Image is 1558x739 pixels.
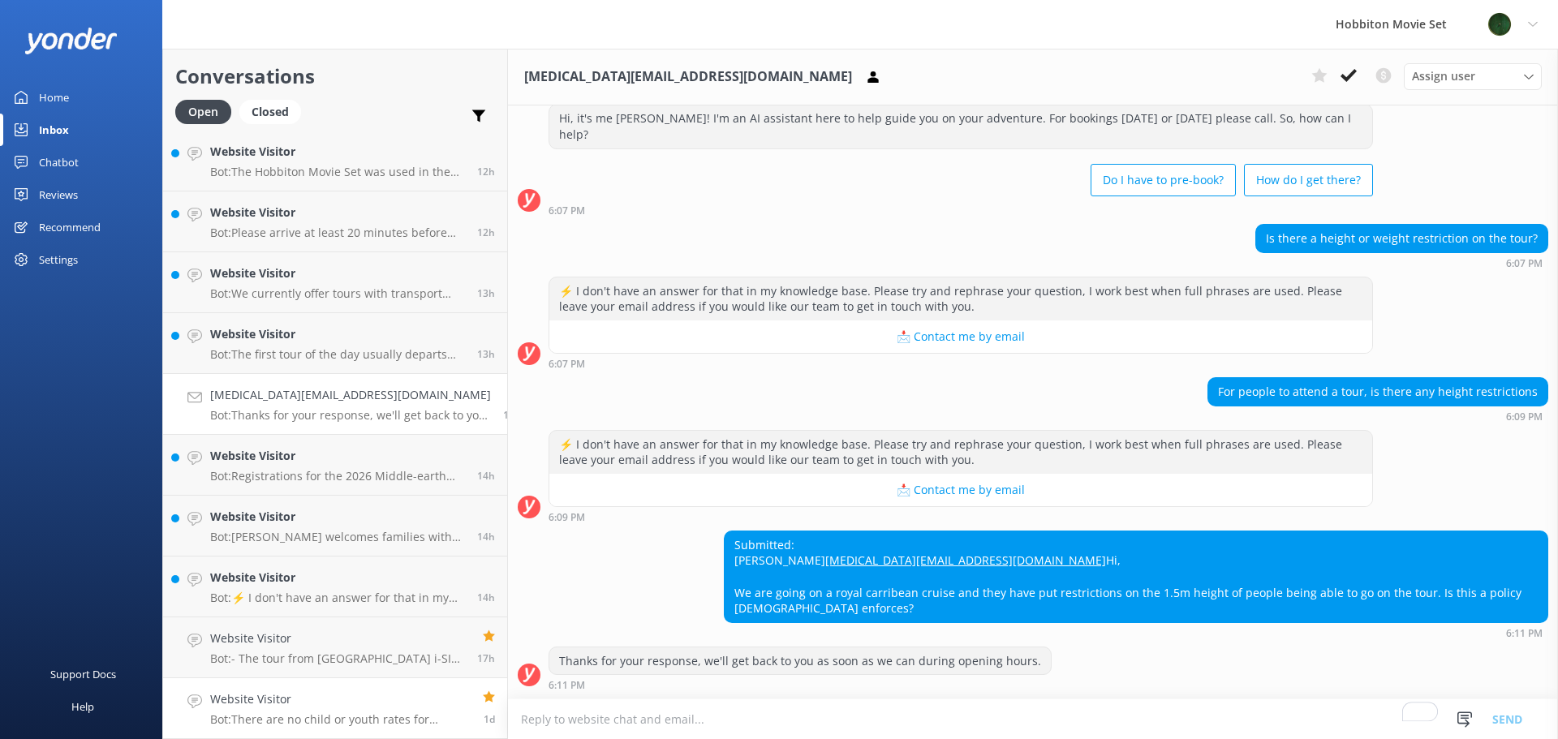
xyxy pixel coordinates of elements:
[210,347,465,362] p: Bot: The first tour of the day usually departs around 9am, with tours following every 10-20 minut...
[477,226,495,239] span: Sep 18 2025 07:20pm (UTC +12:00) Pacific/Auckland
[549,431,1372,474] div: ⚡ I don't have an answer for that in my knowledge base. Please try and rephrase your question, I ...
[210,629,465,647] h4: Website Visitor
[1207,410,1548,422] div: Sep 18 2025 06:09pm (UTC +12:00) Pacific/Auckland
[210,469,465,483] p: Bot: Registrations for the 2026 Middle-earth Halfling Marathon are full. However, there will be a...
[477,286,495,300] span: Sep 18 2025 06:50pm (UTC +12:00) Pacific/Auckland
[503,408,521,422] span: Sep 18 2025 06:11pm (UTC +12:00) Pacific/Auckland
[163,191,507,252] a: Website VisitorBot:Please arrive at least 20 minutes before your tour departure time, so for an 8...
[39,178,78,211] div: Reviews
[163,374,507,435] a: [MEDICAL_DATA][EMAIL_ADDRESS][DOMAIN_NAME]Bot:Thanks for your response, we'll get back to you as ...
[39,211,101,243] div: Recommend
[484,712,495,726] span: Sep 17 2025 06:38pm (UTC +12:00) Pacific/Auckland
[210,508,465,526] h4: Website Visitor
[549,681,585,690] strong: 6:11 PM
[549,511,1373,522] div: Sep 18 2025 06:09pm (UTC +12:00) Pacific/Auckland
[477,347,495,361] span: Sep 18 2025 06:14pm (UTC +12:00) Pacific/Auckland
[1208,378,1547,406] div: For people to attend a tour, is there any height restrictions
[163,556,507,617] a: Website VisitorBot:⚡ I don't have an answer for that in my knowledge base. Please try and rephras...
[1412,67,1475,85] span: Assign user
[210,591,465,605] p: Bot: ⚡ I don't have an answer for that in my knowledge base. Please try and rephrase your questio...
[724,627,1548,638] div: Sep 18 2025 06:11pm (UTC +12:00) Pacific/Auckland
[725,531,1547,622] div: Submitted: [PERSON_NAME] Hi, We are going on a royal carribean cruise and they have put restricti...
[239,100,301,124] div: Closed
[1091,164,1236,196] button: Do I have to pre-book?
[477,651,495,665] span: Sep 18 2025 02:25pm (UTC +12:00) Pacific/Auckland
[508,699,1558,739] textarea: To enrich screen reader interactions, please activate Accessibility in Grammarly extension settings
[163,617,507,678] a: Website VisitorBot:- The tour from [GEOGRAPHIC_DATA] i-SITE includes transport to and from [GEOGR...
[549,474,1372,506] button: 📩 Contact me by email
[210,569,465,586] h4: Website Visitor
[1404,63,1542,89] div: Assign User
[1506,629,1543,638] strong: 6:11 PM
[175,100,231,124] div: Open
[50,658,116,690] div: Support Docs
[39,146,79,178] div: Chatbot
[210,226,465,240] p: Bot: Please arrive at least 20 minutes before your tour departure time, so for an 8:30am tour, yo...
[477,469,495,483] span: Sep 18 2025 05:55pm (UTC +12:00) Pacific/Auckland
[477,165,495,178] span: Sep 18 2025 07:44pm (UTC +12:00) Pacific/Auckland
[210,204,465,221] h4: Website Visitor
[210,447,465,465] h4: Website Visitor
[163,678,507,739] a: Website VisitorBot:There are no child or youth rates for International Hobbit Day. The ticket pri...
[524,67,852,88] h3: [MEDICAL_DATA][EMAIL_ADDRESS][DOMAIN_NAME]
[477,591,495,604] span: Sep 18 2025 05:32pm (UTC +12:00) Pacific/Auckland
[549,105,1372,148] div: Hi, it's me [PERSON_NAME]! I'm an AI assistant here to help guide you on your adventure. For book...
[210,651,465,666] p: Bot: - The tour from [GEOGRAPHIC_DATA] i-SITE includes transport to and from [GEOGRAPHIC_DATA], w...
[1255,257,1548,269] div: Sep 18 2025 06:07pm (UTC +12:00) Pacific/Auckland
[549,513,585,522] strong: 6:09 PM
[210,286,465,301] p: Bot: We currently offer tours with transport from The Shire's Rest and Matamata isite only. We do...
[39,81,69,114] div: Home
[39,243,78,276] div: Settings
[1256,225,1547,252] div: Is there a height or weight restriction on the tour?
[549,204,1373,216] div: Sep 18 2025 06:07pm (UTC +12:00) Pacific/Auckland
[210,143,465,161] h4: Website Visitor
[239,102,309,120] a: Closed
[71,690,94,723] div: Help
[549,647,1051,675] div: Thanks for your response, we'll get back to you as soon as we can during opening hours.
[549,320,1372,353] button: 📩 Contact me by email
[24,28,118,54] img: yonder-white-logo.png
[39,114,69,146] div: Inbox
[210,264,465,282] h4: Website Visitor
[549,206,585,216] strong: 6:07 PM
[163,496,507,556] a: Website VisitorBot:[PERSON_NAME] welcomes families with babies. You can bring a baby, but keep in...
[549,277,1372,320] div: ⚡ I don't have an answer for that in my knowledge base. Please try and rephrase your question, I ...
[549,359,585,369] strong: 6:07 PM
[1506,259,1543,269] strong: 6:07 PM
[210,165,465,179] p: Bot: The Hobbiton Movie Set was used in the film trilogies "The Lord of the Rings" and "The Hobbi...
[210,408,491,423] p: Bot: Thanks for your response, we'll get back to you as soon as we can during opening hours.
[175,102,239,120] a: Open
[549,358,1373,369] div: Sep 18 2025 06:07pm (UTC +12:00) Pacific/Auckland
[175,61,495,92] h2: Conversations
[477,530,495,544] span: Sep 18 2025 05:34pm (UTC +12:00) Pacific/Auckland
[825,552,1106,568] a: [MEDICAL_DATA][EMAIL_ADDRESS][DOMAIN_NAME]
[163,435,507,496] a: Website VisitorBot:Registrations for the 2026 Middle-earth Halfling Marathon are full. However, t...
[163,252,507,313] a: Website VisitorBot:We currently offer tours with transport from The Shire's Rest and Matamata isi...
[210,530,465,544] p: Bot: [PERSON_NAME] welcomes families with babies. You can bring a baby, but keep in mind that the...
[163,131,507,191] a: Website VisitorBot:The Hobbiton Movie Set was used in the film trilogies "The Lord of the Rings" ...
[210,386,491,404] h4: [MEDICAL_DATA][EMAIL_ADDRESS][DOMAIN_NAME]
[1487,12,1512,37] img: 34-1625720359.png
[210,712,471,727] p: Bot: There are no child or youth rates for International Hobbit Day. The ticket price is $320 per...
[210,690,471,708] h4: Website Visitor
[1244,164,1373,196] button: How do I get there?
[549,679,1052,690] div: Sep 18 2025 06:11pm (UTC +12:00) Pacific/Auckland
[163,313,507,374] a: Website VisitorBot:The first tour of the day usually departs around 9am, with tours following eve...
[1506,412,1543,422] strong: 6:09 PM
[210,325,465,343] h4: Website Visitor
